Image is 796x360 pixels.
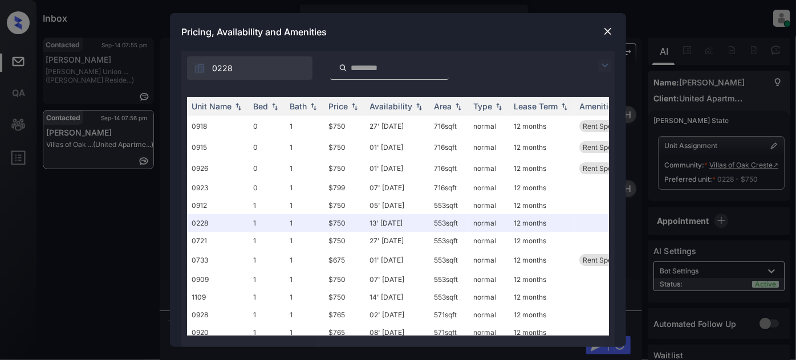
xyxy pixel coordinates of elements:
[349,103,360,111] img: sorting
[365,179,429,197] td: 07' [DATE]
[365,249,429,271] td: 01' [DATE]
[429,197,469,214] td: 553 sqft
[285,249,324,271] td: 1
[324,197,365,214] td: $750
[509,197,575,214] td: 12 months
[598,59,612,72] img: icon-zuma
[429,324,469,341] td: 571 sqft
[509,158,575,179] td: 12 months
[249,158,285,179] td: 0
[434,101,452,111] div: Area
[583,256,628,264] span: Rent Special 1
[429,179,469,197] td: 716 sqft
[365,158,429,179] td: 01' [DATE]
[324,271,365,288] td: $750
[509,324,575,341] td: 12 months
[583,143,628,152] span: Rent Special 1
[187,158,249,179] td: 0926
[194,63,205,74] img: icon-zuma
[324,179,365,197] td: $799
[469,197,509,214] td: normal
[187,288,249,306] td: 1109
[187,214,249,232] td: 0228
[469,288,509,306] td: normal
[187,324,249,341] td: 0920
[429,137,469,158] td: 716 sqft
[324,306,365,324] td: $765
[285,271,324,288] td: 1
[509,288,575,306] td: 12 months
[249,324,285,341] td: 1
[308,103,319,111] img: sorting
[365,116,429,137] td: 27' [DATE]
[249,116,285,137] td: 0
[187,306,249,324] td: 0928
[285,306,324,324] td: 1
[429,214,469,232] td: 553 sqft
[365,288,429,306] td: 14' [DATE]
[249,288,285,306] td: 1
[187,271,249,288] td: 0909
[365,214,429,232] td: 13' [DATE]
[324,214,365,232] td: $750
[328,101,348,111] div: Price
[249,271,285,288] td: 1
[429,249,469,271] td: 553 sqft
[509,271,575,288] td: 12 months
[559,103,570,111] img: sorting
[469,158,509,179] td: normal
[187,179,249,197] td: 0923
[429,306,469,324] td: 571 sqft
[583,122,628,130] span: Rent Special 1
[469,306,509,324] td: normal
[339,63,347,73] img: icon-zuma
[324,137,365,158] td: $750
[285,232,324,249] td: 1
[249,197,285,214] td: 1
[509,232,575,249] td: 12 months
[285,214,324,232] td: 1
[324,116,365,137] td: $750
[453,103,464,111] img: sorting
[469,232,509,249] td: normal
[249,306,285,324] td: 1
[509,214,575,232] td: 12 months
[413,103,425,111] img: sorting
[514,101,558,111] div: Lease Term
[509,179,575,197] td: 12 months
[369,101,412,111] div: Availability
[324,288,365,306] td: $750
[324,249,365,271] td: $675
[469,249,509,271] td: normal
[285,116,324,137] td: 1
[509,306,575,324] td: 12 months
[365,324,429,341] td: 08' [DATE]
[285,324,324,341] td: 1
[469,271,509,288] td: normal
[469,324,509,341] td: normal
[170,13,626,51] div: Pricing, Availability and Amenities
[187,249,249,271] td: 0733
[192,101,232,111] div: Unit Name
[365,137,429,158] td: 01' [DATE]
[579,101,618,111] div: Amenities
[365,197,429,214] td: 05' [DATE]
[285,288,324,306] td: 1
[285,137,324,158] td: 1
[469,137,509,158] td: normal
[324,324,365,341] td: $765
[493,103,505,111] img: sorting
[212,62,233,75] span: 0228
[285,179,324,197] td: 1
[187,197,249,214] td: 0912
[509,137,575,158] td: 12 months
[187,232,249,249] td: 0721
[429,288,469,306] td: 553 sqft
[469,179,509,197] td: normal
[249,137,285,158] td: 0
[290,101,307,111] div: Bath
[429,232,469,249] td: 553 sqft
[473,101,492,111] div: Type
[269,103,281,111] img: sorting
[509,249,575,271] td: 12 months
